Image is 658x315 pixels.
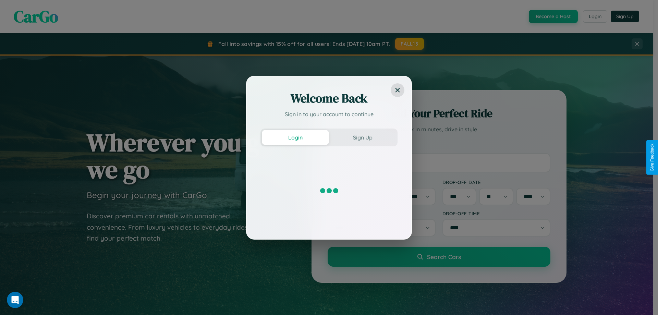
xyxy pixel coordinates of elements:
p: Sign in to your account to continue [260,110,398,118]
iframe: Intercom live chat [7,292,23,308]
button: Login [262,130,329,145]
div: Give Feedback [650,144,655,171]
button: Sign Up [329,130,396,145]
h2: Welcome Back [260,90,398,107]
